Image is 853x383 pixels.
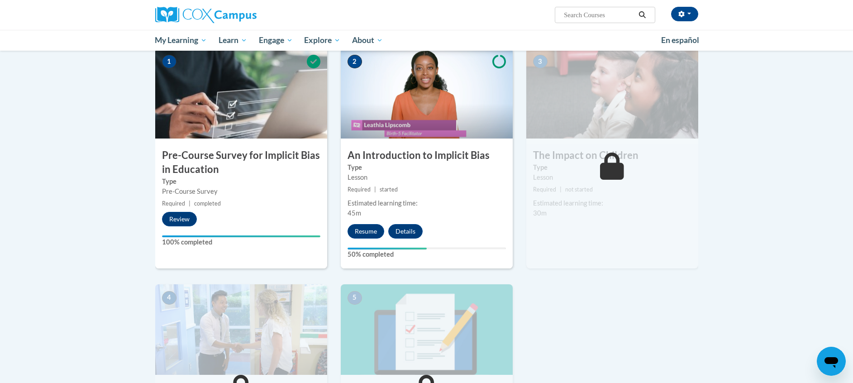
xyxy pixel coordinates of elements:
[155,148,327,177] h3: Pre-Course Survey for Implicit Bias in Education
[341,48,513,139] img: Course Image
[162,187,320,196] div: Pre-Course Survey
[162,200,185,207] span: Required
[348,186,371,193] span: Required
[352,35,383,46] span: About
[388,224,423,239] button: Details
[341,284,513,375] img: Course Image
[189,200,191,207] span: |
[348,55,362,68] span: 2
[533,209,547,217] span: 30m
[661,35,699,45] span: En español
[348,249,506,259] label: 50% completed
[533,163,691,172] label: Type
[346,30,389,51] a: About
[194,200,221,207] span: completed
[162,212,197,226] button: Review
[655,31,705,50] a: En español
[671,7,698,21] button: Account Settings
[817,347,846,376] iframe: Button to launch messaging window
[162,235,320,237] div: Your progress
[253,30,299,51] a: Engage
[380,186,398,193] span: started
[155,284,327,375] img: Course Image
[162,177,320,187] label: Type
[563,10,635,20] input: Search Courses
[348,172,506,182] div: Lesson
[635,10,649,20] button: Search
[348,224,384,239] button: Resume
[304,35,340,46] span: Explore
[155,7,327,23] a: Cox Campus
[213,30,253,51] a: Learn
[162,291,176,305] span: 4
[341,148,513,163] h3: An Introduction to Implicit Bias
[155,35,207,46] span: My Learning
[149,30,213,51] a: My Learning
[526,148,698,163] h3: The Impact on Children
[142,30,712,51] div: Main menu
[348,248,427,249] div: Your progress
[348,198,506,208] div: Estimated learning time:
[533,55,548,68] span: 3
[526,48,698,139] img: Course Image
[298,30,346,51] a: Explore
[374,186,376,193] span: |
[162,55,176,68] span: 1
[565,186,593,193] span: not started
[155,48,327,139] img: Course Image
[259,35,293,46] span: Engage
[162,237,320,247] label: 100% completed
[348,163,506,172] label: Type
[348,291,362,305] span: 5
[533,186,556,193] span: Required
[219,35,247,46] span: Learn
[533,198,691,208] div: Estimated learning time:
[348,209,361,217] span: 45m
[155,7,257,23] img: Cox Campus
[533,172,691,182] div: Lesson
[560,186,562,193] span: |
